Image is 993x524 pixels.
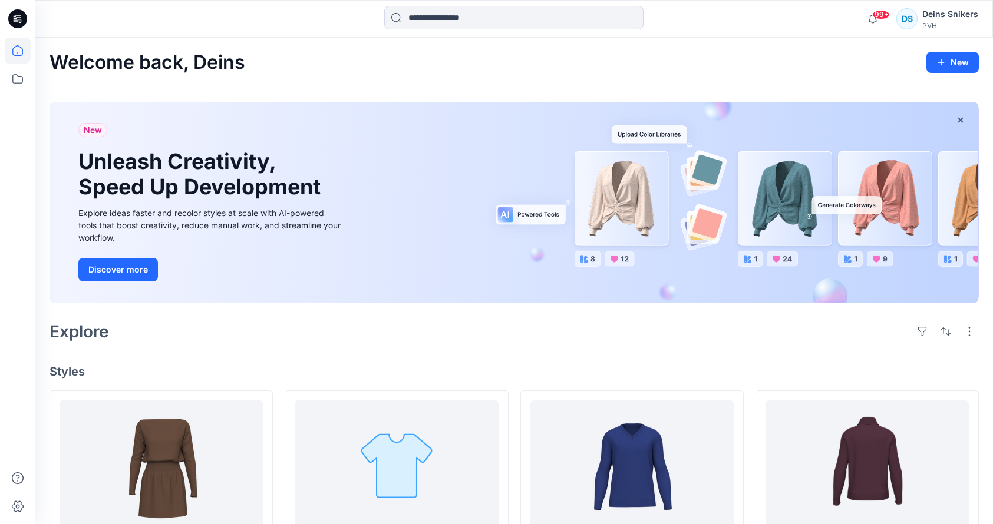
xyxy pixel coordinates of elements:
div: DS [896,8,918,29]
h2: Explore [50,322,109,341]
span: New [84,123,102,137]
span: 99+ [872,10,890,19]
div: Explore ideas faster and recolor styles at scale with AI-powered tools that boost creativity, red... [78,207,344,244]
div: PVH [922,21,978,30]
h2: Welcome back, Deins [50,52,245,74]
div: Deins Snikers [922,7,978,21]
a: Discover more [78,258,344,281]
h4: Styles [50,364,979,379]
button: Discover more [78,258,158,281]
h1: Unleash Creativity, Speed Up Development [78,149,326,200]
button: New [926,52,979,73]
